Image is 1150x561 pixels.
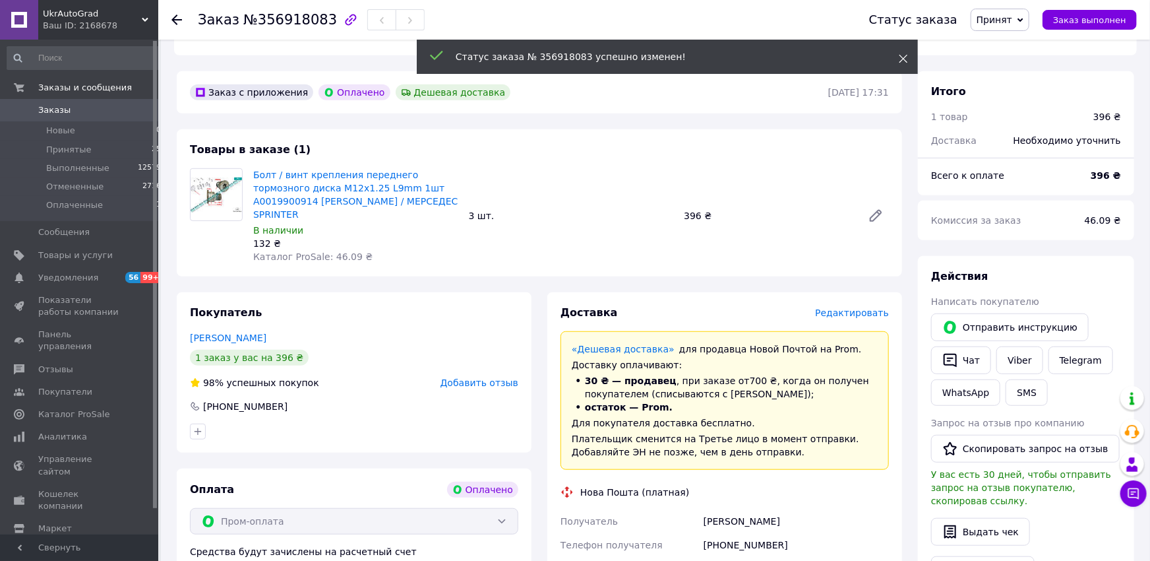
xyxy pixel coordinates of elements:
[253,237,458,250] div: 132 ₴
[38,294,122,318] span: Показатели работы компании
[931,518,1030,546] button: Выдать чек
[43,20,158,32] div: Ваш ID: 2168678
[38,523,72,535] span: Маркет
[996,346,1043,374] a: Viber
[190,333,266,343] a: [PERSON_NAME]
[190,350,309,366] div: 1 заказ у вас на 396 ₴
[38,329,122,352] span: Панель управления
[1053,15,1126,25] span: Заказ выполнен
[931,418,1085,428] span: Запрос на отзыв про компанию
[572,344,675,354] a: «Дешевая доставка»
[931,85,966,98] span: Итого
[46,181,104,193] span: Отмененные
[190,143,311,156] span: Товары в заказе (1)
[38,453,122,477] span: Управление сайтом
[931,215,1021,226] span: Комиссия за заказ
[38,386,92,398] span: Покупатели
[572,358,878,372] div: Доставку оплачивают:
[931,112,968,122] span: 1 товар
[253,170,458,220] a: Болт / винт крепления переднего тормозного диска M12x1.25 L9mm 1шт A0019900914 [PERSON_NAME] / МЕ...
[560,540,663,550] span: Телефон получателя
[1091,170,1121,181] b: 396 ₴
[1093,110,1121,123] div: 396 ₴
[190,84,313,100] div: Заказ с приложения
[46,162,109,174] span: Выполненные
[46,144,92,156] span: Принятые
[440,378,518,388] span: Добавить отзыв
[190,483,234,496] span: Оплата
[572,343,878,356] div: для продавца Новой Почтой на Prom.
[931,170,1004,181] span: Всего к оплате
[138,162,161,174] span: 12579
[447,482,518,498] div: Оплачено
[931,346,991,374] button: Чат
[456,50,866,63] div: Статус заказа № 356918083 успешно изменен!
[7,46,162,70] input: Поиск
[253,225,303,236] span: В наличии
[203,378,224,388] span: 98%
[253,251,373,262] span: Каталог ProSale: 46.09 ₴
[931,313,1089,341] button: Отправить инструкцию
[191,178,242,213] img: Болт / винт крепления переднего тормозного диска M12x1.25 L9mm 1шт A0019900914 Mercedes / МЕРСЕДЕ...
[585,376,677,386] span: 30 ₴ — продавец
[464,207,679,225] div: 3 шт.
[1006,126,1129,155] div: Необходимо уточнить
[38,82,132,94] span: Заказы и сообщения
[1048,346,1113,374] a: Telegram
[931,270,988,282] span: Действия
[38,249,113,261] span: Товары и услуги
[560,306,618,319] span: Доставка
[318,84,390,100] div: Оплачено
[577,486,692,499] div: Нова Пошта (платная)
[931,379,1000,406] a: WhatsApp
[43,8,142,20] span: UkrAutoGrad
[572,416,878,430] div: Для покупателя доставка бесплатно.
[38,409,109,420] span: Каталог ProSale
[828,87,889,98] time: [DATE] 17:31
[701,533,892,557] div: [PHONE_NUMBER]
[869,13,957,26] div: Статус заказа
[396,84,511,100] div: Дешевая доставка
[190,306,262,319] span: Покупатель
[46,125,75,137] span: Новые
[46,199,103,211] span: Оплаченные
[171,13,182,26] div: Вернуться назад
[815,308,889,318] span: Редактировать
[140,272,162,283] span: 99+
[560,516,618,527] span: Получатель
[38,431,87,443] span: Аналитика
[125,272,140,283] span: 56
[152,144,161,156] span: 25
[243,12,337,28] span: №356918083
[38,364,73,376] span: Отзывы
[202,400,289,413] div: [PHONE_NUMBER]
[1120,480,1147,507] button: Чат с покупателем
[679,207,857,225] div: 396 ₴
[701,510,892,533] div: [PERSON_NAME]
[931,135,977,146] span: Доставка
[1043,10,1137,30] button: Заказ выполнен
[931,469,1111,506] span: У вас есть 30 дней, чтобы отправить запрос на отзыв покупателю, скопировав ссылку.
[572,374,878,401] li: , при заказе от 700 ₴ , когда он получен покупателем (списываются с [PERSON_NAME]);
[585,402,673,412] span: остаток — Prom.
[1006,379,1048,406] button: SMS
[977,15,1012,25] span: Принят
[1085,215,1121,226] span: 46.09 ₴
[38,272,98,284] span: Уведомления
[572,432,878,459] div: Плательщик сменится на Третье лицо в момент отправки. Добавляйте ЭН не позже, чем в день отправки.
[190,376,319,389] div: успешных покупок
[862,203,889,229] a: Редактировать
[198,12,239,28] span: Заказ
[931,435,1120,463] button: Скопировать запрос на отзыв
[142,181,161,193] span: 2716
[931,296,1039,307] span: Написать покупателю
[38,488,122,512] span: Кошелек компании
[38,104,71,116] span: Заказы
[38,226,90,238] span: Сообщения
